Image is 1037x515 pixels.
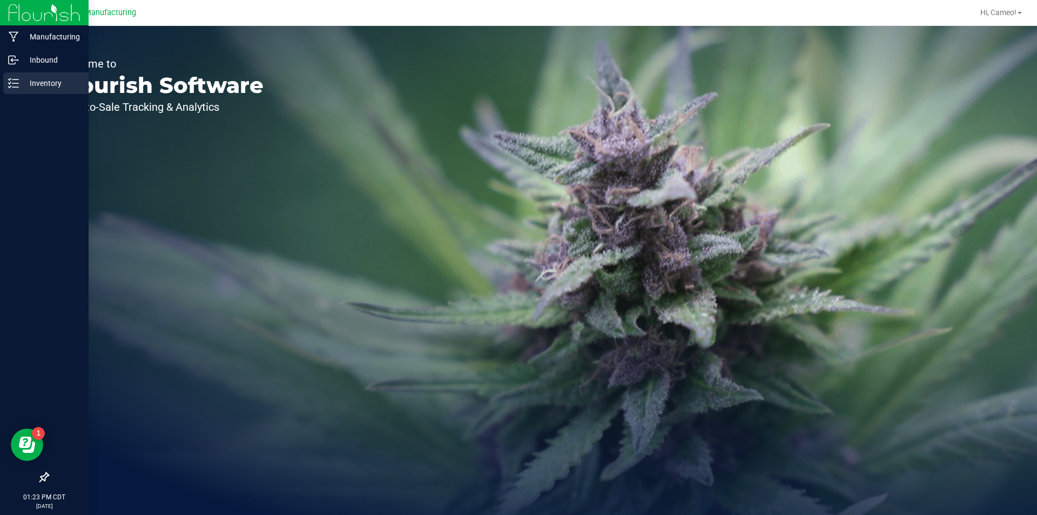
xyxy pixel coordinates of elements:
p: Inbound [19,53,84,66]
p: Seed-to-Sale Tracking & Analytics [58,102,264,112]
inline-svg: Inbound [8,55,19,65]
iframe: Resource center unread badge [32,427,45,440]
span: Manufacturing [84,8,136,17]
iframe: Resource center [11,429,43,461]
p: Inventory [19,77,84,90]
inline-svg: Manufacturing [8,31,19,42]
p: [DATE] [5,502,84,510]
p: Manufacturing [19,30,84,43]
p: Flourish Software [58,75,264,96]
p: 01:23 PM CDT [5,492,84,502]
p: Welcome to [58,58,264,69]
inline-svg: Inventory [8,78,19,89]
span: Hi, Cameo! [980,8,1016,17]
